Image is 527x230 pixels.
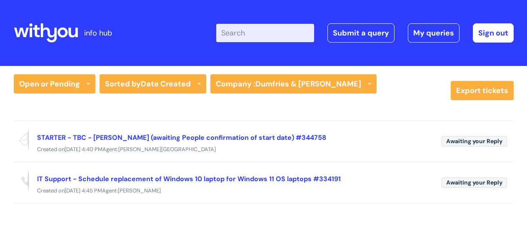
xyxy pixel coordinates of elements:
[255,79,361,89] strong: Dumfries & [PERSON_NAME]
[37,133,326,142] a: STARTER - TBC - [PERSON_NAME] (awaiting People confirmation of start date) #344758
[14,128,29,151] span: Reported via email
[100,74,206,94] a: Sorted byDate Created
[84,26,112,40] p: info hub
[442,177,507,188] span: Awaiting your Reply
[65,187,102,194] span: [DATE] 4:45 PM
[65,146,102,153] span: [DATE] 4:40 PM
[327,23,395,43] a: Submit a query
[408,23,460,43] a: My queries
[216,24,314,42] input: Search
[14,169,29,192] span: Reported via phone
[14,74,95,94] a: Open or Pending
[442,136,507,147] span: Awaiting your Reply
[118,187,161,194] span: [PERSON_NAME]
[37,174,341,183] a: IT Support - Schedule replacement of Windows 10 laptop for Windows 11 OS laptops #334191
[14,144,514,155] div: Created on Agent:
[14,186,514,196] div: Created on Agent:
[141,79,191,89] b: Date Created
[451,81,514,100] a: Export tickets
[210,74,377,94] a: Company :Dumfries & [PERSON_NAME]
[216,23,514,43] div: | -
[473,23,514,43] a: Sign out
[118,146,216,153] span: [PERSON_NAME][GEOGRAPHIC_DATA]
